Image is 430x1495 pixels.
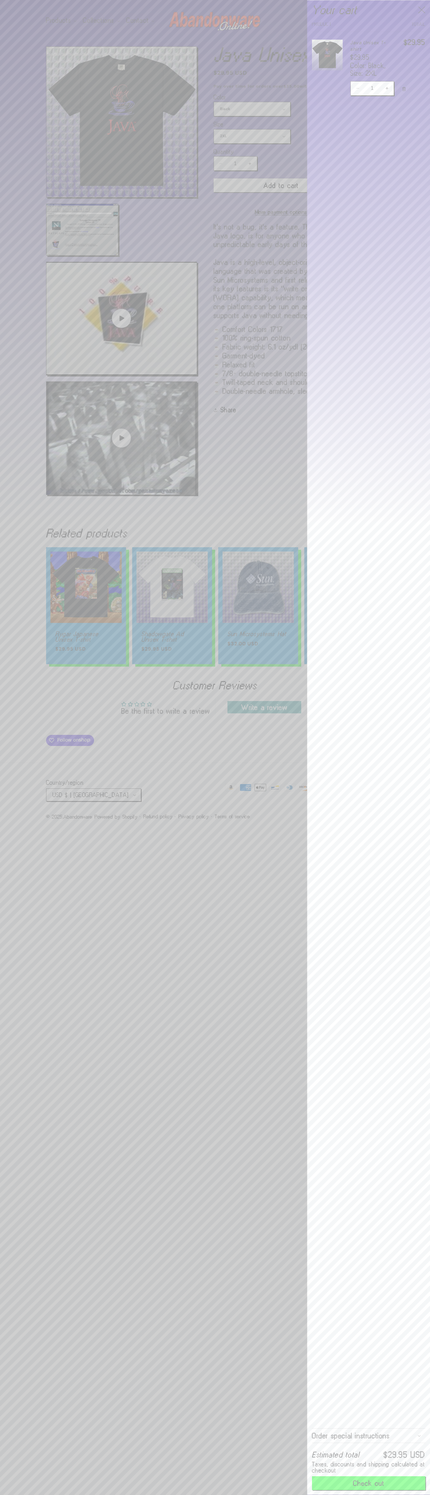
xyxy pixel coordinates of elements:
dd: Black, [369,62,386,69]
a: Java Unisex T-shirt [350,40,396,52]
h2: Your cart [312,5,357,15]
th: Product [312,22,369,32]
dd: 2XL [366,70,377,77]
small: Taxes, discounts and shipping calculated at checkout [312,1461,425,1473]
h2: Estimated total [312,1452,359,1457]
span: Order special instructions [312,1433,390,1438]
div: $29.95 [350,54,396,61]
input: Quantity for Java Unisex T-shirt [365,81,380,96]
button: Close [415,3,428,17]
dt: Color: [350,62,366,69]
summary: Order special instructions [312,1429,425,1443]
button: Remove Java Unisex T-shirt - Black / 2XL [399,83,409,95]
p: $29.95 USD [384,1452,425,1457]
button: Check out [312,1476,425,1490]
dt: Size: [350,70,363,77]
th: Total [369,22,426,32]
